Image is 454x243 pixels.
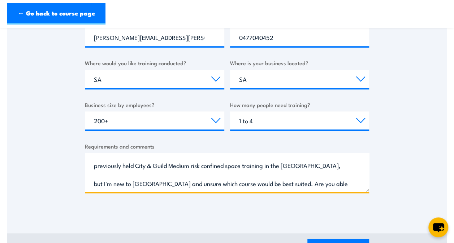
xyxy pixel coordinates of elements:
[230,59,369,67] label: Where is your business located?
[85,101,224,109] label: Business size by employees?
[230,101,369,109] label: How many people need training?
[85,59,224,67] label: Where would you like training conducted?
[85,142,369,150] label: Requirements and comments
[7,3,105,25] a: ← Go back to course page
[428,217,448,237] button: chat-button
